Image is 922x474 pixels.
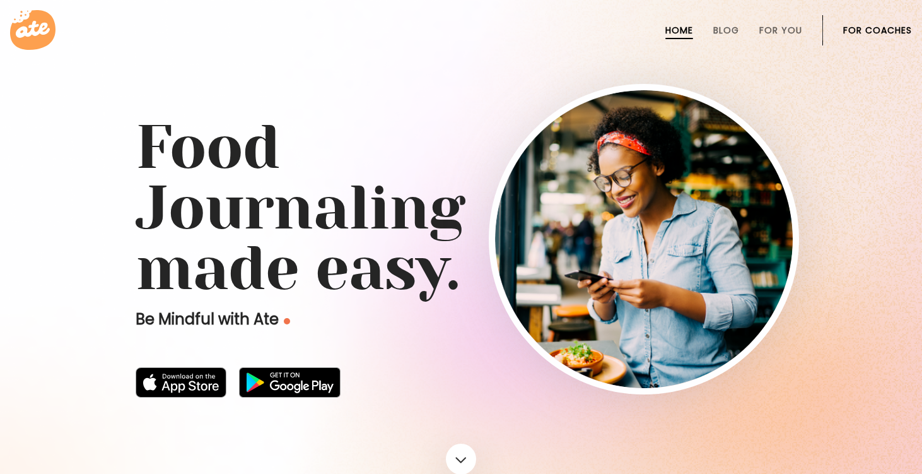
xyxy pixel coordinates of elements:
[495,90,793,388] img: home-hero-img-rounded.png
[843,25,912,35] a: For Coaches
[759,25,802,35] a: For You
[136,117,786,299] h1: Food Journaling made easy.
[136,367,226,398] img: badge-download-apple.svg
[239,367,341,398] img: badge-download-google.png
[136,309,489,329] p: Be Mindful with Ate
[665,25,693,35] a: Home
[713,25,739,35] a: Blog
